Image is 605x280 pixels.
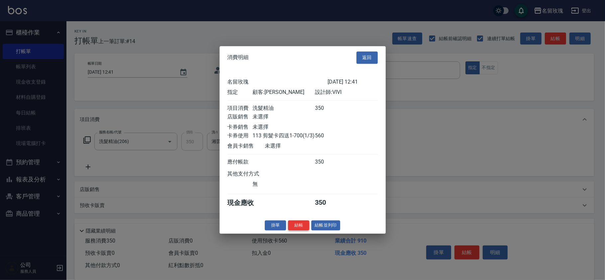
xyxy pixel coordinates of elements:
div: 560 [315,132,340,139]
div: 名留玫瑰 [228,79,328,86]
div: 現金應收 [228,198,265,207]
div: 350 [315,198,340,207]
div: [DATE] 12:41 [328,79,378,86]
button: 返回 [356,51,378,64]
div: 顧客: [PERSON_NAME] [252,89,315,96]
div: 113 剪髮卡四送1-700(1/3) [252,132,315,139]
div: 應付帳款 [228,159,252,166]
div: 350 [315,105,340,112]
div: 店販銷售 [228,113,252,120]
div: 設計師: VIVI [315,89,377,96]
div: 卡券使用 [228,132,252,139]
div: 項目消費 [228,105,252,112]
div: 會員卡銷售 [228,143,265,150]
button: 結帳 [288,220,309,231]
div: 350 [315,159,340,166]
div: 無 [252,181,315,188]
div: 其他支付方式 [228,171,278,177]
div: 未選擇 [252,113,315,120]
div: 指定 [228,89,252,96]
span: 消費明細 [228,54,249,61]
div: 洗髮精油 [252,105,315,112]
div: 未選擇 [265,143,328,150]
div: 未選擇 [252,124,315,131]
button: 掛單 [265,220,286,231]
div: 卡券銷售 [228,124,252,131]
button: 結帳並列印 [311,220,340,231]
